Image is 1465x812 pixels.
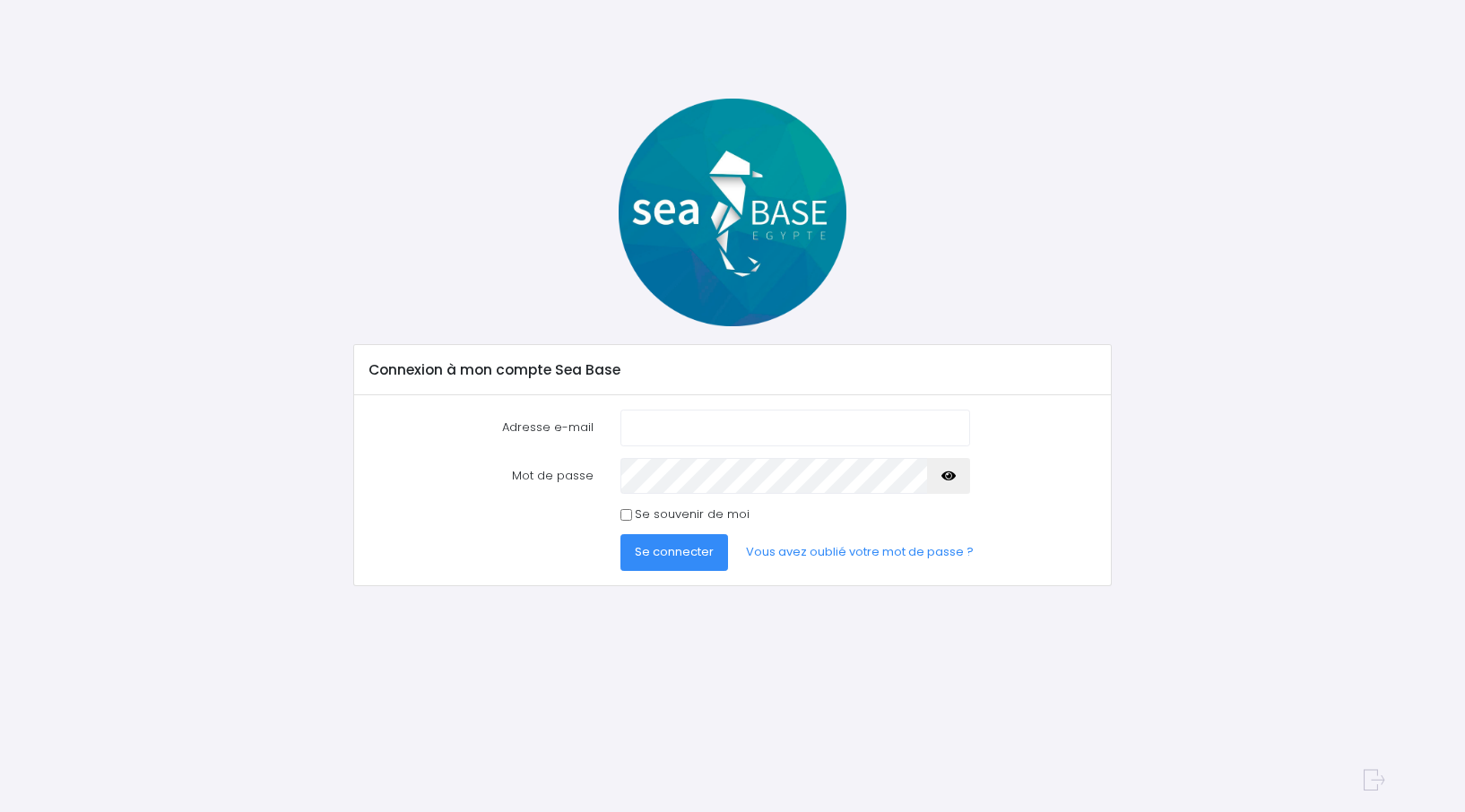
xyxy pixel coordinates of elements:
span: Se connecter [635,543,714,560]
label: Mot de passe [356,458,607,494]
label: Adresse e-mail [356,410,607,445]
button: Se connecter [620,534,728,570]
div: Connexion à mon compte Sea Base [354,345,1110,395]
a: Vous avez oublié votre mot de passe ? [732,534,988,570]
label: Se souvenir de moi [635,505,750,523]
